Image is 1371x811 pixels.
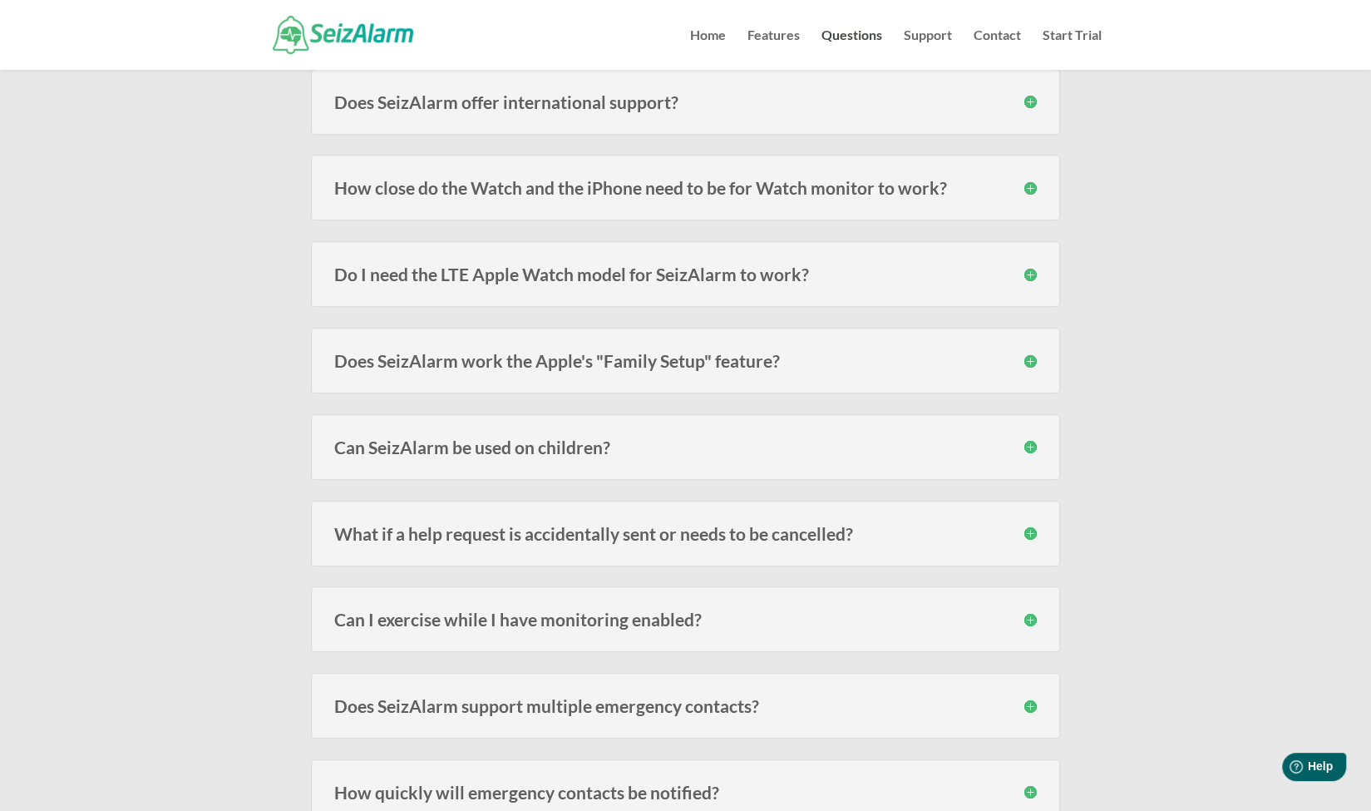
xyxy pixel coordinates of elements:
h3: Can I exercise while I have monitoring enabled? [334,611,1037,628]
a: Home [690,29,726,70]
h3: Does SeizAlarm work the Apple's "Family Setup" feature? [334,352,1037,369]
a: Support [904,29,952,70]
iframe: Help widget launcher [1223,746,1353,793]
h3: How close do the Watch and the iPhone need to be for Watch monitor to work? [334,179,1037,196]
h3: Do I need the LTE Apple Watch model for SeizAlarm to work? [334,265,1037,283]
a: Features [747,29,800,70]
h3: How quickly will emergency contacts be notified? [334,784,1037,801]
h3: Can SeizAlarm be used on children? [334,438,1037,456]
a: Contact [974,29,1021,70]
img: SeizAlarm [273,16,413,53]
a: Start Trial [1043,29,1102,70]
h3: Does SeizAlarm offer international support? [334,93,1037,111]
a: Questions [821,29,882,70]
h3: What if a help request is accidentally sent or needs to be cancelled? [334,525,1037,542]
h3: Does SeizAlarm support multiple emergency contacts? [334,697,1037,715]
